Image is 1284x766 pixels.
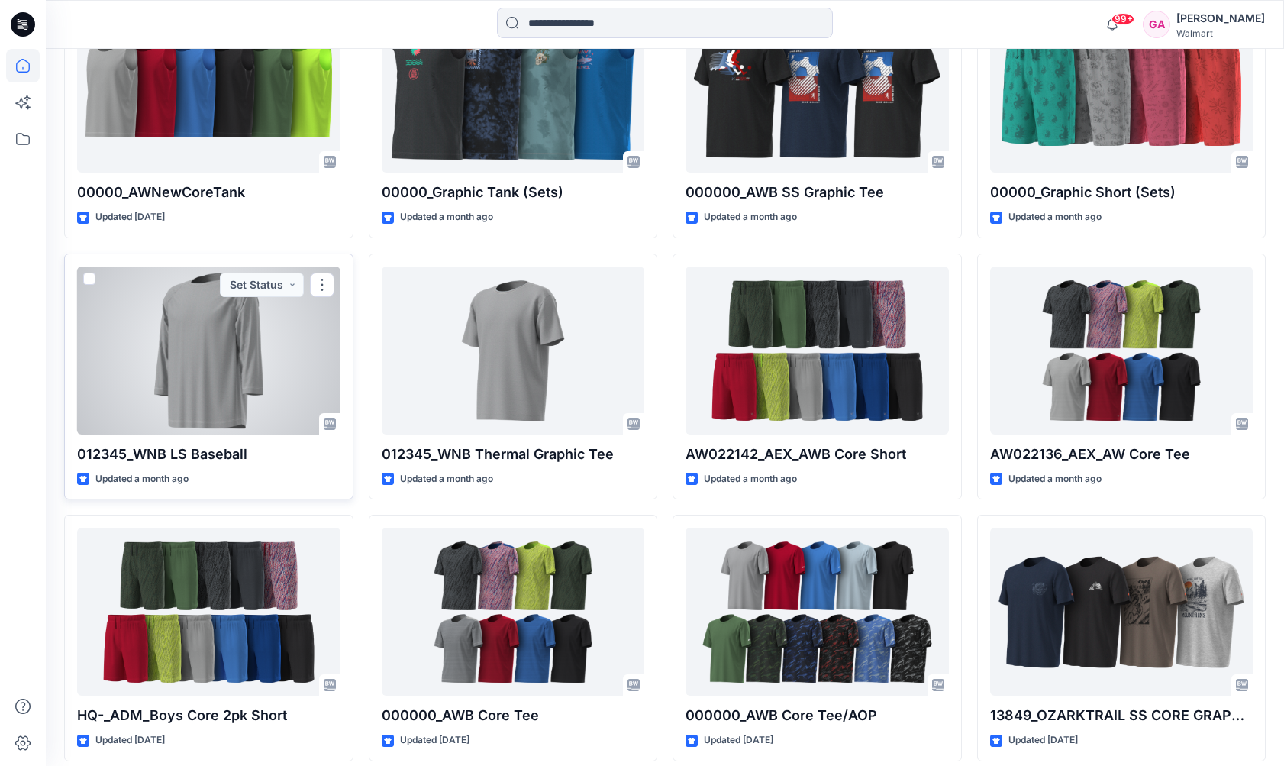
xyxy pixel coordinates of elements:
a: 012345_WNB LS Baseball [77,267,340,435]
p: Updated [DATE] [95,209,165,225]
a: 012345_WNB Thermal Graphic Tee [382,267,645,435]
p: Updated a month ago [1008,471,1102,487]
p: 000000_AWB Core Tee [382,705,645,726]
a: AW022142_AEX_AWB Core Short [686,267,949,435]
p: 000000_AWB SS Graphic Tee [686,182,949,203]
p: Updated [DATE] [704,732,773,748]
p: HQ-_ADM_Boys Core 2pk Short [77,705,340,726]
a: 000000_AWB SS Graphic Tee [686,5,949,173]
p: AW022136_AEX_AW Core Tee [990,444,1253,465]
a: 13849_OZARKTRAIL SS CORE GRAPHIC TEE_WRT22755 [990,528,1253,696]
div: Walmart [1176,27,1265,39]
p: Updated [DATE] [1008,732,1078,748]
p: 00000_Graphic Tank (Sets) [382,182,645,203]
p: 012345_WNB Thermal Graphic Tee [382,444,645,465]
a: 000000_AWB Core Tee/AOP [686,528,949,696]
a: HQ-_ADM_Boys Core 2pk Short [77,528,340,696]
p: Updated a month ago [704,471,797,487]
p: AW022142_AEX_AWB Core Short [686,444,949,465]
p: Updated [DATE] [95,732,165,748]
p: Updated a month ago [1008,209,1102,225]
p: Updated a month ago [704,209,797,225]
p: 00000_Graphic Short (Sets) [990,182,1253,203]
div: GA [1143,11,1170,38]
a: 00000_Graphic Short (Sets) [990,5,1253,173]
div: [PERSON_NAME] [1176,9,1265,27]
p: 00000_AWNewCoreTank [77,182,340,203]
p: Updated a month ago [400,471,493,487]
a: AW022136_AEX_AW Core Tee [990,267,1253,435]
p: 000000_AWB Core Tee/AOP [686,705,949,726]
a: 00000_AWNewCoreTank [77,5,340,173]
p: Updated a month ago [400,209,493,225]
span: 99+ [1111,13,1134,25]
p: Updated a month ago [95,471,189,487]
p: Updated [DATE] [400,732,469,748]
a: 00000_Graphic Tank (Sets) [382,5,645,173]
p: 012345_WNB LS Baseball [77,444,340,465]
a: 000000_AWB Core Tee [382,528,645,696]
p: 13849_OZARKTRAIL SS CORE GRAPHIC TEE_WRT22755 [990,705,1253,726]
